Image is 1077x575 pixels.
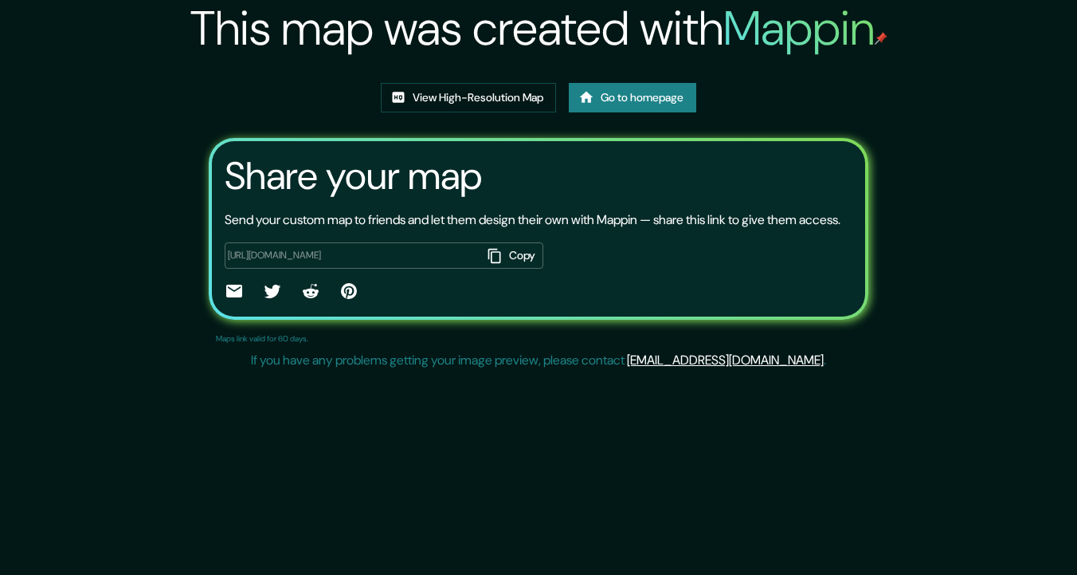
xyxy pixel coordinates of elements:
p: Send your custom map to friends and let them design their own with Mappin — share this link to gi... [225,211,840,230]
a: Go to homepage [569,83,696,112]
h3: Share your map [225,154,482,199]
img: mappin-pin [875,32,887,45]
a: [EMAIL_ADDRESS][DOMAIN_NAME] [627,352,824,368]
button: Copy [481,242,543,269]
a: View High-Resolution Map [381,83,556,112]
p: Maps link valid for 60 days. [216,333,308,345]
p: If you have any problems getting your image preview, please contact . [251,351,826,370]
